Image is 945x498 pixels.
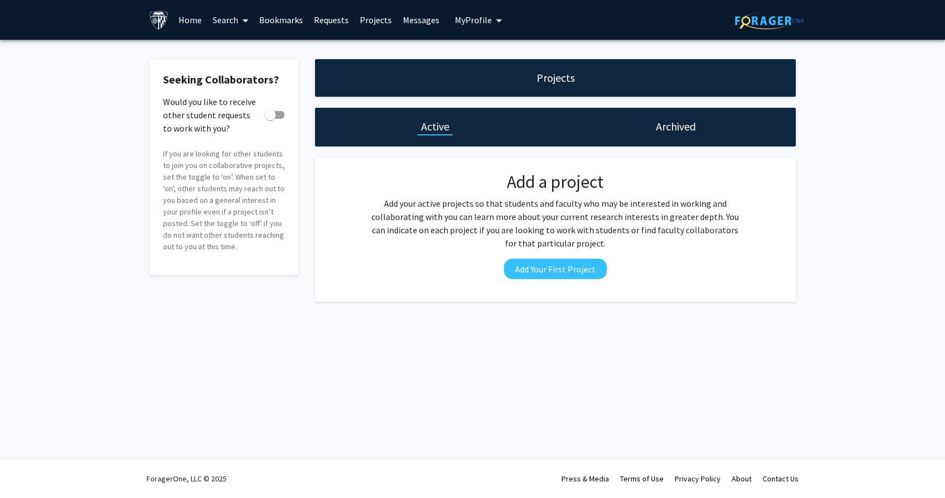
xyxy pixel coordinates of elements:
a: Terms of Use [620,474,664,484]
h1: Active [421,119,449,134]
h2: Add a project [368,171,743,192]
img: ForagerOne Logo [735,12,804,29]
a: About [732,474,752,484]
p: If you are looking for other students to join you on collaborative projects, set the toggle to ‘o... [163,148,285,253]
a: Search [207,1,254,39]
a: Press & Media [561,474,609,484]
span: My Profile [455,14,492,25]
h1: Archived [656,119,696,134]
a: Bookmarks [254,1,308,39]
a: Messages [397,1,445,39]
a: Privacy Policy [675,474,721,484]
a: Requests [308,1,354,39]
div: ForagerOne, LLC © 2025 [146,459,227,498]
a: Home [173,1,207,39]
h1: Projects [537,70,575,86]
p: Add your active projects so that students and faculty who may be interested in working and collab... [368,197,743,250]
img: Johns Hopkins University Logo [149,11,169,30]
button: Add Your First Project [504,259,607,279]
a: Contact Us [763,474,799,484]
span: Would you like to receive other student requests to work with you? [163,95,260,135]
a: Projects [354,1,397,39]
iframe: Chat [8,448,47,490]
h2: Seeking Collaborators? [163,73,285,86]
